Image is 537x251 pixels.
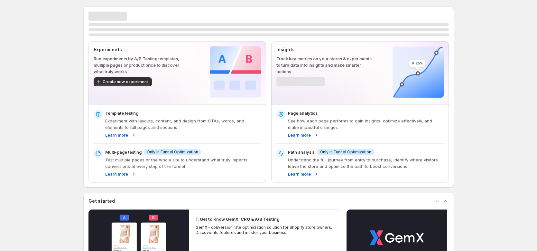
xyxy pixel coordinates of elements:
p: Learn more [288,171,311,177]
p: Page analytics [288,110,318,116]
p: Learn more [288,132,311,138]
a: Learn more [288,171,319,177]
p: Test multiple pages or the whole site to understand what truly impacts conversions at every step ... [105,157,261,169]
h2: 1. Get to Know GemX: CRO & A/B Testing [196,216,280,222]
img: Insights [393,46,444,98]
span: Only in Funnel Optimization [147,150,198,155]
span: Create new experiment [103,79,148,84]
p: Multi-page testing [105,149,142,155]
p: Run experiments by A/B Testing templates, multiple pages or product price to discover what truly ... [94,55,189,75]
p: Path analysis [288,149,315,155]
p: Experiments [94,46,189,53]
span: Only in Funnel Optimization [320,150,371,155]
a: Learn more [288,132,319,138]
p: Experiment with layouts, content, and design from CTAs, words, and elements to full pages and sec... [105,118,261,130]
a: Learn more [105,132,136,138]
button: Create new experiment [94,77,152,86]
a: Learn more [105,171,136,177]
p: Learn more [105,171,128,177]
p: Understand the full journey from entry to purchase, identify where visitors leave the store and o... [288,157,444,169]
p: Template testing [105,110,138,116]
p: Insights [276,46,372,53]
p: GemX - conversion rate optimization solution for Shopify store owners. Discover its features and ... [196,225,334,235]
p: Learn more [105,132,128,138]
h3: Get started [88,198,115,204]
p: Track key metrics on your stores & experiments to turn data into insights and make smarter actions [276,55,372,75]
p: See how each page performs to gain insights, optimize effectively, and make impactful changes [288,118,444,130]
img: Experiments [210,46,261,98]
